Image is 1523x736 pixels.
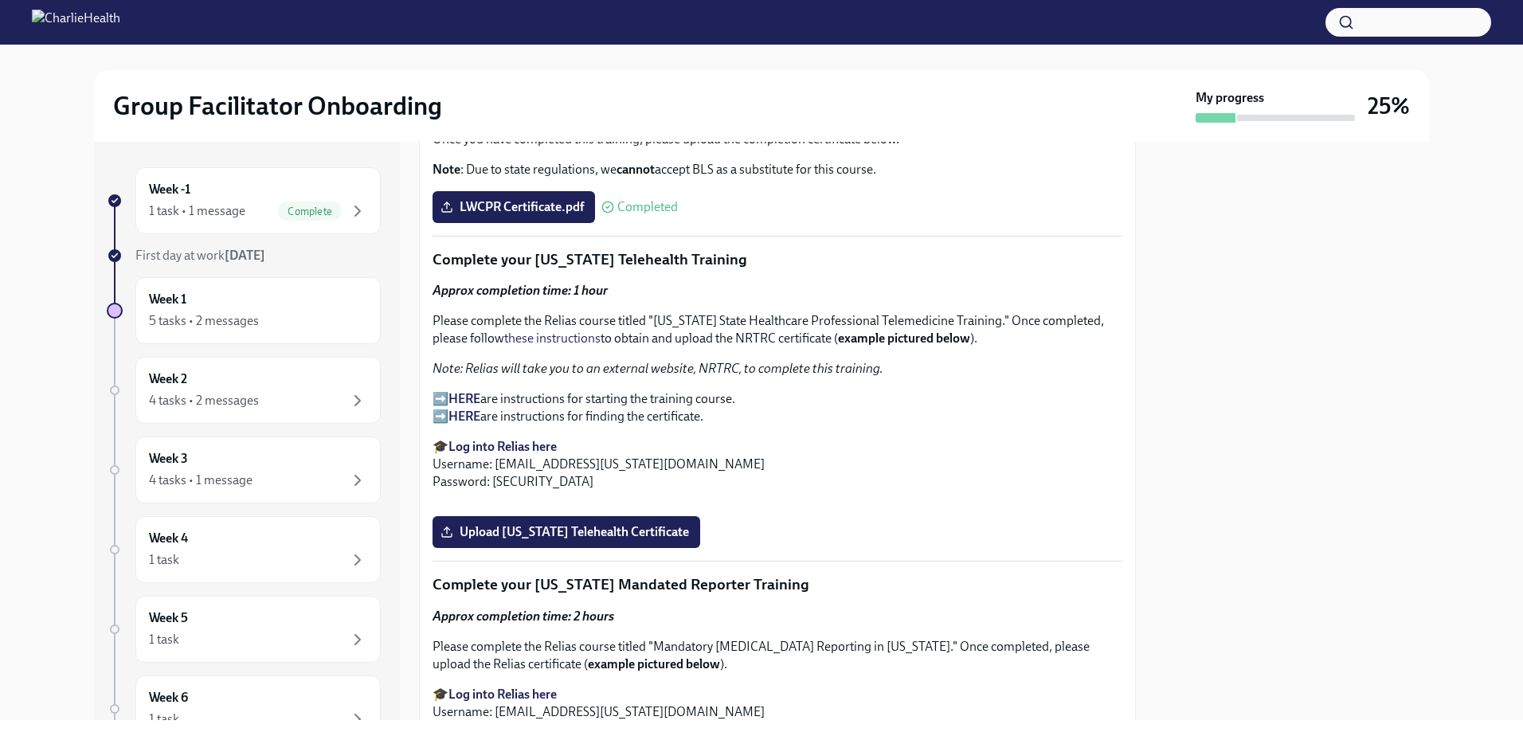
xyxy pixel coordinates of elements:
h2: Group Facilitator Onboarding [113,90,442,122]
p: Complete your [US_STATE] Telehealth Training [433,249,1122,270]
h6: Week 2 [149,370,187,388]
h6: Week 1 [149,291,186,308]
h6: Week 5 [149,609,188,627]
label: LWCPR Certificate.pdf [433,191,595,223]
p: Complete your [US_STATE] Mandated Reporter Training [433,574,1122,595]
a: HERE [448,391,480,406]
span: Completed [617,201,678,213]
strong: cannot [617,162,655,177]
p: : Due to state regulations, we accept BLS as a substitute for this course. [433,161,1122,178]
a: Week -11 task • 1 messageComplete [107,167,381,234]
h6: Week 4 [149,530,188,547]
strong: Note [433,162,460,177]
a: Log into Relias here [448,687,557,702]
div: 1 task [149,711,179,728]
p: ➡️ are instructions for starting the training course. ➡️ are instructions for finding the certifi... [433,390,1122,425]
label: Upload [US_STATE] Telehealth Certificate [433,516,700,548]
h3: 25% [1368,92,1410,120]
a: First day at work[DATE] [107,247,381,264]
p: 🎓 Username: [EMAIL_ADDRESS][US_STATE][DOMAIN_NAME] Password: [SECURITY_DATA] [433,438,1122,491]
a: Week 41 task [107,516,381,583]
div: 4 tasks • 2 messages [149,392,259,409]
div: 5 tasks • 2 messages [149,312,259,330]
strong: example pictured below [588,656,720,671]
a: these instructions [504,331,601,346]
h6: Week 6 [149,689,188,707]
em: Note: Relias will take you to an external website, NRTRC, to complete this training. [433,361,883,376]
div: 1 task [149,551,179,569]
a: Week 24 tasks • 2 messages [107,357,381,424]
a: Week 34 tasks • 1 message [107,437,381,503]
a: Week 15 tasks • 2 messages [107,277,381,344]
p: Please complete the Relias course titled "Mandatory [MEDICAL_DATA] Reporting in [US_STATE]." Once... [433,638,1122,673]
strong: [DATE] [225,248,265,263]
span: Upload [US_STATE] Telehealth Certificate [444,524,689,540]
span: Complete [278,206,342,217]
h6: Week -1 [149,181,190,198]
strong: Approx completion time: 1 hour [433,283,608,298]
p: Please complete the Relias course titled "[US_STATE] State Healthcare Professional Telemedicine T... [433,312,1122,347]
strong: example pictured below [838,331,970,346]
div: 4 tasks • 1 message [149,472,253,489]
strong: Approx completion time: 2 hours [433,609,614,624]
strong: My progress [1196,89,1264,107]
div: 1 task • 1 message [149,202,245,220]
a: HERE [448,409,480,424]
span: First day at work [135,248,265,263]
h6: Week 3 [149,450,188,468]
span: LWCPR Certificate.pdf [444,199,584,215]
div: 1 task [149,631,179,648]
a: Week 51 task [107,596,381,663]
img: CharlieHealth [32,10,120,35]
a: Log into Relias here [448,439,557,454]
